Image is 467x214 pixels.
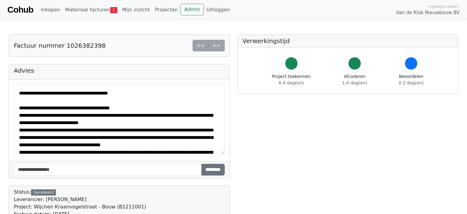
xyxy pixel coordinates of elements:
[399,80,424,85] span: 0.2 dag(en)
[14,42,106,49] h5: Factuur nummer 1026382398
[342,73,367,86] div: Afcoderen
[120,4,153,16] a: Mijn inzicht
[396,9,460,16] span: Van de Klok Nieuwbouw BV
[180,4,204,15] a: Admin
[14,196,225,203] div: Leverancier: [PERSON_NAME]
[243,37,453,45] h5: Verwerkingstijd
[7,2,33,17] a: Cohub
[204,4,232,16] a: Uitloggen
[428,3,460,9] span: Ingelogd onder:
[63,4,120,16] a: Materiaal facturen1
[272,73,311,86] div: Project toekennen
[152,4,180,16] a: Projecten
[31,189,56,196] div: Gecodeerd
[14,203,225,211] div: Project: Wijchen Kraanvogelstraat - Bouw (B1211001)
[14,67,225,74] h5: Advies
[342,80,367,85] span: 1.0 dag(en)
[110,7,117,13] span: 1
[38,4,62,16] a: Inkopen
[279,80,304,85] span: 6.4 dag(en)
[399,73,424,86] div: Beoordelen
